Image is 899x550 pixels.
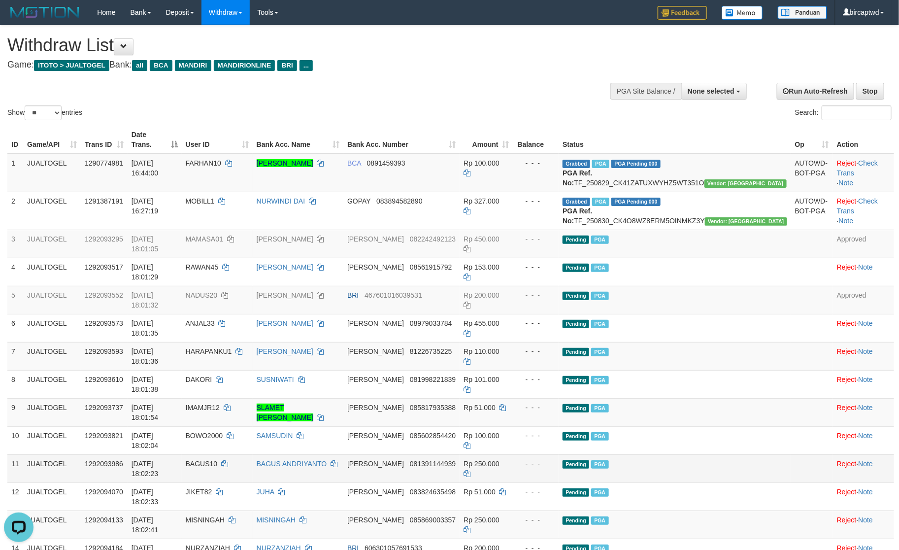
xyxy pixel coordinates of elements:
[132,347,159,365] span: [DATE] 18:01:36
[257,291,313,299] a: [PERSON_NAME]
[186,488,212,496] span: JIKET82
[347,488,404,496] span: [PERSON_NAME]
[132,291,159,309] span: [DATE] 18:01:32
[833,192,894,230] td: · ·
[132,376,159,393] span: [DATE] 18:01:38
[7,5,82,20] img: MOTION_logo.png
[833,286,894,314] td: Approved
[34,60,109,71] span: ITOTO > JUALTOGEL
[277,60,297,71] span: BRI
[592,160,609,168] span: Marked by biranggota2
[859,488,873,496] a: Note
[23,154,81,192] td: JUALTOGEL
[859,404,873,412] a: Note
[591,488,608,497] span: Marked by biranggota1
[85,235,123,243] span: 1292093295
[376,197,422,205] span: Copy 083894582890 to clipboard
[347,197,370,205] span: GOPAY
[591,460,608,469] span: Marked by biranggota1
[563,404,589,412] span: Pending
[517,196,555,206] div: - - -
[23,454,81,482] td: JUALTOGEL
[7,230,23,258] td: 3
[859,263,873,271] a: Note
[85,460,123,468] span: 1292093986
[563,207,592,225] b: PGA Ref. No:
[7,342,23,370] td: 7
[464,347,499,355] span: Rp 110.000
[23,314,81,342] td: JUALTOGEL
[347,516,404,524] span: [PERSON_NAME]
[23,342,81,370] td: JUALTOGEL
[186,235,223,243] span: MAMASA01
[410,404,456,412] span: Copy 085817935388 to clipboard
[25,105,62,120] select: Showentries
[23,511,81,539] td: JUALTOGEL
[563,460,589,469] span: Pending
[837,488,857,496] a: Reject
[132,197,159,215] span: [DATE] 16:27:19
[563,488,589,497] span: Pending
[563,198,590,206] span: Grabbed
[837,376,857,383] a: Reject
[517,375,555,384] div: - - -
[410,263,452,271] span: Copy 08561915792 to clipboard
[7,35,590,55] h1: Withdraw List
[563,320,589,328] span: Pending
[591,404,608,412] span: Marked by biranggota1
[704,179,787,188] span: Vendor URL: https://checkout4.1velocity.biz
[517,318,555,328] div: - - -
[7,398,23,426] td: 9
[257,460,327,468] a: BAGUS ANDRIYANTO
[300,60,313,71] span: ...
[186,376,212,383] span: DAKORI
[182,126,253,154] th: User ID: activate to sort column ascending
[85,263,123,271] span: 1292093517
[591,376,608,384] span: Marked by biranggota1
[833,126,894,154] th: Action
[778,6,827,19] img: panduan.png
[257,432,293,440] a: SAMSUDIN
[591,236,608,244] span: Marked by biranggota1
[839,179,854,187] a: Note
[464,460,499,468] span: Rp 250.000
[833,511,894,539] td: ·
[85,432,123,440] span: 1292093821
[186,460,218,468] span: BAGUS10
[464,263,499,271] span: Rp 153.000
[23,482,81,511] td: JUALTOGEL
[186,197,215,205] span: MOBILL1
[410,376,456,383] span: Copy 081998221839 to clipboard
[837,159,878,177] a: Check Trans
[347,159,361,167] span: BCA
[347,263,404,271] span: [PERSON_NAME]
[833,454,894,482] td: ·
[591,432,608,441] span: Marked by biranggota1
[7,154,23,192] td: 1
[777,83,854,100] a: Run Auto-Refresh
[367,159,405,167] span: Copy 0891459393 to clipboard
[175,60,211,71] span: MANDIRI
[833,314,894,342] td: ·
[563,169,592,187] b: PGA Ref. No:
[591,292,608,300] span: Marked by biranggota2
[410,460,456,468] span: Copy 081391144939 to clipboard
[257,347,313,355] a: [PERSON_NAME]
[7,370,23,398] td: 8
[791,154,833,192] td: AUTOWD-BOT-PGA
[132,263,159,281] span: [DATE] 18:01:29
[85,291,123,299] span: 1292093552
[410,319,452,327] span: Copy 08979033784 to clipboard
[23,258,81,286] td: JUALTOGEL
[23,230,81,258] td: JUALTOGEL
[257,404,313,421] a: SLAMET [PERSON_NAME]
[833,482,894,511] td: ·
[464,488,496,496] span: Rp 51.000
[253,126,343,154] th: Bank Acc. Name: activate to sort column ascending
[7,60,590,70] h4: Game: Bank:
[128,126,182,154] th: Date Trans.: activate to sort column descending
[859,460,873,468] a: Note
[464,432,499,440] span: Rp 100.000
[563,516,589,525] span: Pending
[837,197,878,215] a: Check Trans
